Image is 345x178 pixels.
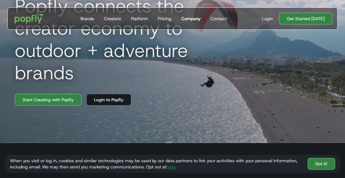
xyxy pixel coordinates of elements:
[155,8,174,29] a: Pricing
[78,8,97,29] a: Brands
[260,15,275,22] a: Login
[128,8,150,29] a: Platform
[181,15,201,22] div: Company
[80,15,94,22] div: Brands
[158,15,171,22] div: Pricing
[86,94,131,106] a: Login to Popfly
[104,15,121,22] div: Creators
[210,15,226,22] div: Contact
[208,8,229,29] a: Contact
[10,158,303,170] div: When you visit or log in, cookies and similar technologies may be used by our data partners to li...
[10,9,50,28] a: home
[179,8,203,29] a: Company
[131,15,148,22] div: Platform
[15,94,81,106] a: Start Creating with Popfly
[166,164,175,170] a: here
[262,15,273,22] div: Login
[308,158,335,170] a: Got It!
[101,8,123,29] a: Creators
[279,13,332,24] a: Get Started [DATE]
